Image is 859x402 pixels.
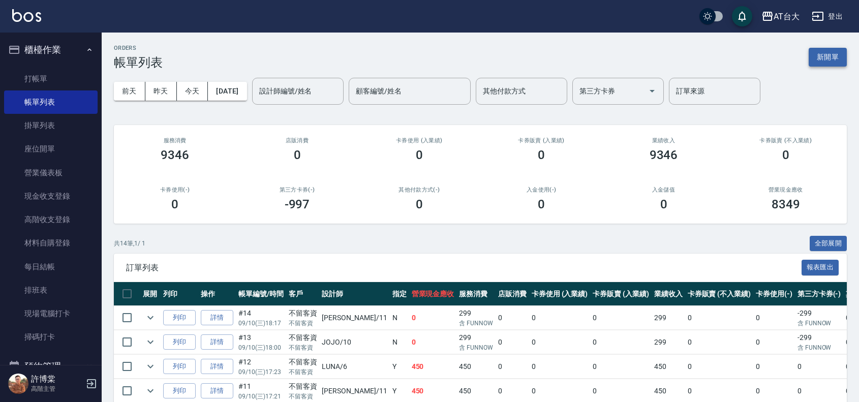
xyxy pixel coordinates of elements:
[371,137,468,144] h2: 卡券使用 (入業績)
[660,197,667,211] h3: 0
[810,236,847,252] button: 全部展開
[208,82,247,101] button: [DATE]
[590,306,652,330] td: 0
[4,353,98,380] button: 預約管理
[456,306,496,330] td: 299
[31,374,83,384] h5: 許博棠
[496,355,529,379] td: 0
[390,306,409,330] td: N
[685,306,753,330] td: 0
[201,334,233,350] a: 詳情
[753,282,795,306] th: 卡券使用(-)
[4,161,98,184] a: 營業儀表板
[289,392,317,401] p: 不留客資
[198,282,236,306] th: 操作
[236,330,286,354] td: #13
[286,282,320,306] th: 客戶
[737,187,835,193] h2: 營業現金應收
[4,231,98,255] a: 材料自購登錄
[201,310,233,326] a: 詳情
[163,334,196,350] button: 列印
[4,279,98,302] a: 排班表
[737,137,835,144] h2: 卡券販賣 (不入業績)
[416,197,423,211] h3: 0
[772,197,800,211] h3: 8349
[143,383,158,398] button: expand row
[753,355,795,379] td: 0
[163,383,196,399] button: 列印
[177,82,208,101] button: 今天
[795,306,844,330] td: -299
[456,330,496,354] td: 299
[143,359,158,374] button: expand row
[4,255,98,279] a: 每日結帳
[238,367,284,377] p: 09/10 (三) 17:23
[615,137,712,144] h2: 業績收入
[143,310,158,325] button: expand row
[289,357,317,367] div: 不留客資
[12,9,41,22] img: Logo
[529,282,591,306] th: 卡券使用 (入業績)
[161,148,189,162] h3: 9346
[4,137,98,161] a: 座位開單
[409,355,457,379] td: 450
[416,148,423,162] h3: 0
[652,330,685,354] td: 299
[238,392,284,401] p: 09/10 (三) 17:21
[4,325,98,349] a: 掃碼打卡
[4,208,98,231] a: 高階收支登錄
[236,355,286,379] td: #12
[163,310,196,326] button: 列印
[456,355,496,379] td: 450
[529,306,591,330] td: 0
[529,330,591,354] td: 0
[652,306,685,330] td: 299
[140,282,161,306] th: 展開
[319,282,389,306] th: 設計師
[753,306,795,330] td: 0
[529,355,591,379] td: 0
[294,148,301,162] h3: 0
[590,355,652,379] td: 0
[171,197,178,211] h3: 0
[126,137,224,144] h3: 服務消費
[4,302,98,325] a: 現場電腦打卡
[795,330,844,354] td: -299
[248,137,346,144] h2: 店販消費
[289,381,317,392] div: 不留客資
[126,187,224,193] h2: 卡券使用(-)
[289,308,317,319] div: 不留客資
[685,330,753,354] td: 0
[797,319,841,328] p: 含 FUNNOW
[644,83,660,99] button: Open
[652,282,685,306] th: 業績收入
[538,197,545,211] h3: 0
[4,184,98,208] a: 現金收支登錄
[319,306,389,330] td: [PERSON_NAME] /11
[390,330,409,354] td: N
[459,343,493,352] p: 含 FUNNOW
[114,45,163,51] h2: ORDERS
[590,282,652,306] th: 卡券販賣 (入業績)
[409,330,457,354] td: 0
[809,52,847,61] a: 新開單
[774,10,800,23] div: AT台大
[289,343,317,352] p: 不留客資
[757,6,804,27] button: AT台大
[236,306,286,330] td: #14
[652,355,685,379] td: 450
[650,148,678,162] h3: 9346
[238,319,284,328] p: 09/10 (三) 18:17
[319,355,389,379] td: LUNA /6
[456,282,496,306] th: 服務消費
[409,306,457,330] td: 0
[236,282,286,306] th: 帳單編號/時間
[802,262,839,272] a: 報表匯出
[289,332,317,343] div: 不留客資
[371,187,468,193] h2: 其他付款方式(-)
[248,187,346,193] h2: 第三方卡券(-)
[8,374,28,394] img: Person
[4,37,98,63] button: 櫃檯作業
[319,330,389,354] td: JOJO /10
[163,359,196,375] button: 列印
